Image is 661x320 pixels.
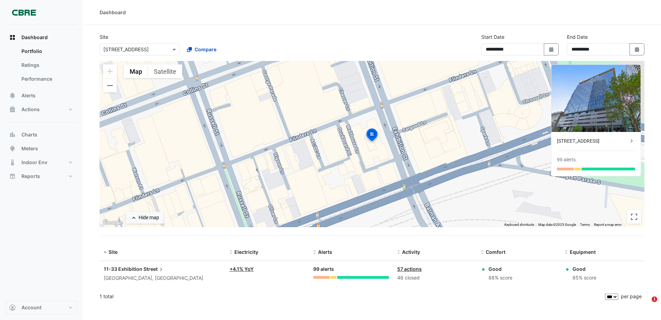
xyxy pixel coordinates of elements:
[557,137,628,145] div: [STREET_ADDRESS]
[9,106,16,113] app-icon: Actions
[488,265,512,273] div: Good
[567,33,588,41] label: End Date
[572,274,596,282] div: 85% score
[21,131,37,138] span: Charts
[21,106,40,113] span: Actions
[21,92,36,99] span: Alerts
[195,46,216,53] span: Compare
[143,265,165,273] span: Street
[16,58,77,72] a: Ratings
[230,266,254,272] a: +4.1% YoY
[318,249,332,255] span: Alerts
[8,6,39,19] img: Company Logo
[313,265,389,273] div: 99 alerts
[21,173,40,180] span: Reports
[6,30,77,44] button: Dashboard
[504,222,534,227] button: Keyboard shortcuts
[481,33,504,41] label: Start Date
[100,9,126,16] div: Dashboard
[538,223,576,226] span: Map data ©2025 Google
[100,33,108,41] label: Site
[486,249,505,255] span: Comfort
[101,218,124,227] a: Open this area in Google Maps (opens a new window)
[21,145,38,152] span: Meters
[557,156,576,163] div: 99 alerts
[183,43,221,55] button: Compare
[21,159,47,166] span: Indoor Env
[397,274,473,282] div: 46 closed
[16,72,77,86] a: Performance
[139,214,159,221] div: Hide map
[126,212,164,224] button: Hide map
[9,173,16,180] app-icon: Reports
[580,223,590,226] a: Terms (opens in new tab)
[570,249,596,255] span: Equipment
[9,159,16,166] app-icon: Indoor Env
[402,249,420,255] span: Activity
[488,274,512,282] div: 88% score
[9,34,16,41] app-icon: Dashboard
[103,64,117,78] button: Zoom in
[548,46,555,52] fa-icon: Select Date
[6,103,77,116] button: Actions
[627,210,641,224] button: Toggle fullscreen view
[652,296,657,302] span: 1
[6,169,77,183] button: Reports
[148,64,182,78] button: Show satellite imagery
[572,265,596,273] div: Good
[124,64,148,78] button: Show street map
[100,288,604,305] div: 1 total
[109,249,118,255] span: Site
[9,92,16,99] app-icon: Alerts
[621,293,642,299] span: per page
[9,145,16,152] app-icon: Meters
[364,127,380,144] img: site-pin-selected.svg
[21,304,41,311] span: Account
[6,301,77,314] button: Account
[104,274,221,282] div: [GEOGRAPHIC_DATA], [GEOGRAPHIC_DATA]
[101,218,124,227] img: Google
[234,249,258,255] span: Electricity
[6,128,77,142] button: Charts
[9,131,16,138] app-icon: Charts
[551,65,641,132] img: 11-33 Exhibition Street
[6,142,77,155] button: Meters
[21,34,48,41] span: Dashboard
[104,266,142,272] span: 11-33 Exhibition
[6,89,77,103] button: Alerts
[6,155,77,169] button: Indoor Env
[103,79,117,92] button: Zoom out
[397,266,422,272] a: 57 actions
[594,223,622,226] a: Report a map error
[634,46,640,52] fa-icon: Select Date
[16,44,77,58] a: Portfolio
[6,44,77,89] div: Dashboard
[637,296,654,313] iframe: Intercom live chat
